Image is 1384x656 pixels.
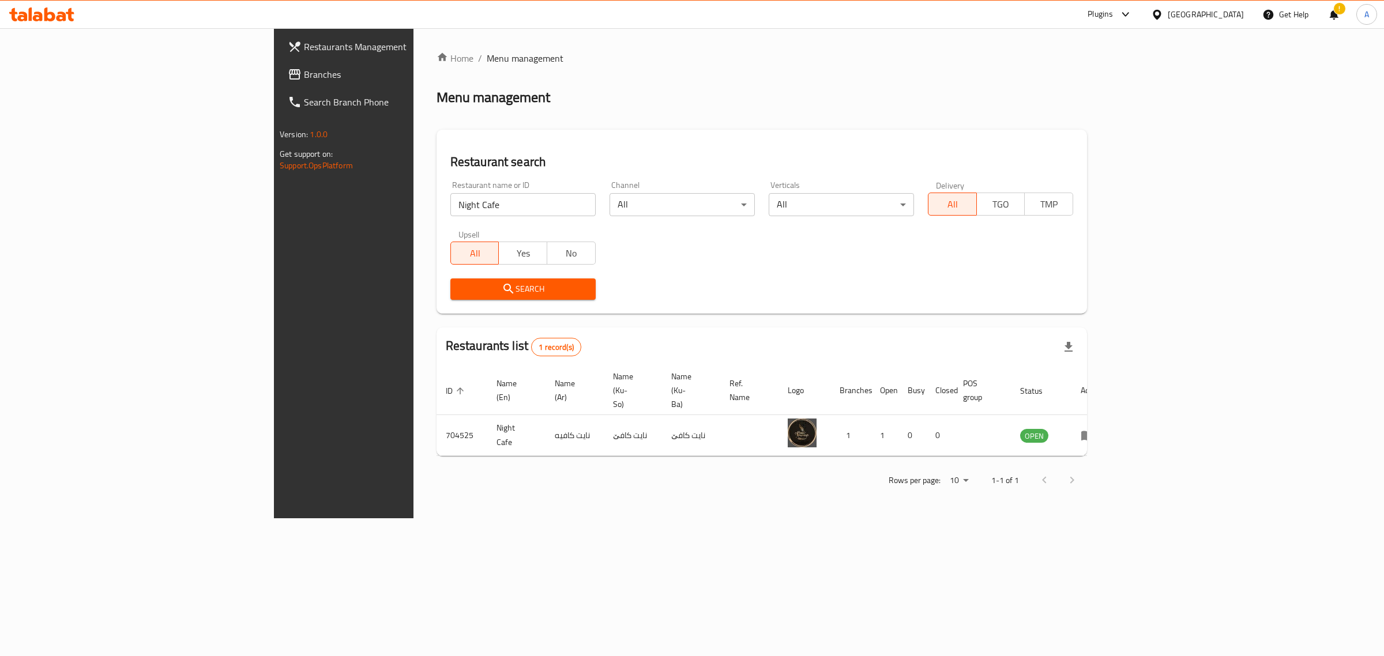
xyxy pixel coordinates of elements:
[981,196,1021,213] span: TGO
[487,51,563,65] span: Menu management
[1024,193,1073,216] button: TMP
[871,366,898,415] th: Open
[963,376,997,404] span: POS group
[1020,429,1048,443] div: OPEN
[279,88,505,116] a: Search Branch Phone
[279,61,505,88] a: Branches
[830,415,871,456] td: 1
[546,415,604,456] td: نايت كافيه
[532,342,581,353] span: 1 record(s)
[936,181,965,189] label: Delivery
[928,193,977,216] button: All
[1020,429,1048,443] span: OPEN
[662,415,720,456] td: نایت کافێ
[933,196,972,213] span: All
[555,376,590,404] span: Name (Ar)
[450,193,596,216] input: Search for restaurant name or ID..
[437,366,1111,456] table: enhanced table
[1168,8,1244,21] div: [GEOGRAPHIC_DATA]
[830,366,871,415] th: Branches
[976,193,1025,216] button: TGO
[437,88,550,107] h2: Menu management
[1364,8,1369,21] span: A
[1088,7,1113,21] div: Plugins
[456,245,495,262] span: All
[729,376,765,404] span: Ref. Name
[1055,333,1082,361] div: Export file
[280,127,308,142] span: Version:
[450,153,1073,171] h2: Restaurant search
[604,415,662,456] td: نایت کافێ
[304,67,496,81] span: Branches
[610,193,755,216] div: All
[778,366,830,415] th: Logo
[437,51,1087,65] nav: breadcrumb
[1081,428,1102,442] div: Menu
[547,242,596,265] button: No
[945,472,973,489] div: Rows per page:
[450,242,499,265] button: All
[487,415,546,456] td: Night Cafe
[446,337,581,356] h2: Restaurants list
[871,415,898,456] td: 1
[304,40,496,54] span: Restaurants Management
[898,366,926,415] th: Busy
[552,245,591,262] span: No
[304,95,496,109] span: Search Branch Phone
[280,158,353,173] a: Support.OpsPlatform
[769,193,914,216] div: All
[1020,384,1058,398] span: Status
[446,384,468,398] span: ID
[460,282,586,296] span: Search
[613,370,648,411] span: Name (Ku-So)
[926,366,954,415] th: Closed
[279,33,505,61] a: Restaurants Management
[1029,196,1069,213] span: TMP
[671,370,706,411] span: Name (Ku-Ba)
[991,473,1019,488] p: 1-1 of 1
[889,473,941,488] p: Rows per page:
[458,230,480,238] label: Upsell
[497,376,532,404] span: Name (En)
[498,242,547,265] button: Yes
[310,127,328,142] span: 1.0.0
[503,245,543,262] span: Yes
[788,419,817,447] img: Night Cafe
[926,415,954,456] td: 0
[450,278,596,300] button: Search
[898,415,926,456] td: 0
[531,338,581,356] div: Total records count
[1071,366,1111,415] th: Action
[280,146,333,161] span: Get support on:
